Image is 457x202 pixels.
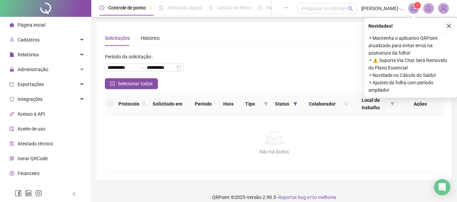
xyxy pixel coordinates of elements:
span: export [9,82,14,87]
span: instagram [35,190,42,197]
span: ⚬ ⚠️ Suporte Via Chat Será Removido do Plano Essencial [368,57,453,71]
span: check-square [110,81,115,86]
span: Painel do DP [266,5,293,10]
span: Reportar bug e/ou melhoria [278,195,336,200]
span: filter [390,102,394,106]
th: Solicitado em [149,92,186,116]
div: Histórico [141,34,160,42]
button: Selecionar todos [105,78,158,89]
span: Aceite de uso [18,126,45,132]
span: Selecionar todos [118,80,153,87]
span: linkedin [25,190,32,197]
span: filter [262,99,269,109]
th: Hora [220,92,236,116]
div: Não há dados [113,148,435,155]
span: ⚬ Novidade no Cálculo do Saldo! [368,71,453,79]
span: dashboard [257,5,262,10]
span: home [9,23,14,27]
span: Status [273,100,291,108]
img: 88910 [438,3,449,13]
span: |[PERSON_NAME] - Clímax tecnologia [361,5,404,12]
span: search [343,99,350,109]
span: pushpin [148,6,153,10]
span: close [447,24,451,28]
span: Gestão de férias [217,5,251,10]
span: file-done [159,5,163,10]
span: Acesso à API [18,111,45,117]
span: Admissão digital [167,5,202,10]
span: Administração [18,67,48,72]
span: dollar [9,171,14,176]
span: filter [264,102,268,106]
span: sync [9,97,14,102]
span: ⚬ Mantenha o aplicativo QRPoint atualizado para evitar erros na assinatura da folha! [368,34,453,57]
span: Cadastros [18,37,40,42]
span: search [348,6,353,11]
span: lock [9,67,14,72]
span: 1 [416,3,419,8]
span: Central de ajuda [18,185,52,191]
span: Exportações [18,82,44,87]
span: file [9,52,14,57]
label: Período da solicitação [105,51,156,62]
span: swap-right [139,65,144,70]
span: Protocolo [118,100,139,108]
span: filter [293,102,297,106]
span: Tipo [239,100,261,108]
span: audit [9,126,14,131]
span: Relatórios [18,52,39,57]
span: search [141,99,147,109]
span: Integrações [18,96,43,102]
span: Financeiro [18,171,40,176]
span: Local de trabalho [354,96,388,111]
span: left [72,192,76,196]
span: ⚬ Ajustes da folha com período ampliado! [368,79,453,94]
span: Página inicial [18,22,45,28]
div: Solicitações [105,34,130,42]
span: solution [9,141,14,146]
span: clock-circle [99,5,104,10]
span: filter [292,99,299,109]
span: Versão [247,195,261,200]
div: Open Intercom Messenger [434,179,450,195]
span: search [344,102,348,106]
span: Colaborador [303,100,342,108]
span: sun [208,5,213,10]
span: notification [411,5,417,11]
span: facebook [15,190,22,197]
span: qrcode [9,156,14,161]
span: bell [426,5,432,11]
span: user-add [9,37,14,42]
sup: 1 [414,2,421,9]
span: Novidades ! [368,22,393,30]
span: filter [389,95,396,113]
span: ellipsis [283,5,288,10]
span: Gerar QRCode [18,156,48,161]
span: api [9,112,14,116]
span: search [142,102,146,106]
span: to [139,65,144,70]
span: Controle de ponto [108,5,146,10]
th: Período [186,92,220,116]
span: Atestado técnico [18,141,53,146]
div: Ações [400,100,441,108]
